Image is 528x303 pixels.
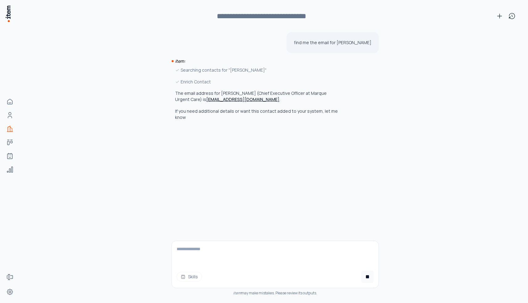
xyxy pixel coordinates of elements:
a: Deals [4,136,16,149]
a: People [4,109,16,121]
button: Skills [177,272,202,282]
button: New conversation [493,10,506,22]
a: Companies [4,123,16,135]
i: item [233,290,241,296]
i: item: [175,58,185,64]
p: The email address for [PERSON_NAME] (Chief Executive Officer at Marque Urgent Care) is . [175,90,342,103]
div: Enrich Contact [175,78,342,85]
img: Item Brain Logo [5,5,11,23]
div: Searching contacts for "[PERSON_NAME]" [175,67,342,74]
button: View history [506,10,518,22]
a: Agents [4,150,16,162]
p: If you need additional details or want this contact added to your system, let me know [175,108,342,120]
a: Forms [4,271,16,283]
a: Home [4,95,16,108]
span: Skills [188,274,198,280]
button: Cancel [361,271,374,283]
a: Analytics [4,163,16,176]
a: [EMAIL_ADDRESS][DOMAIN_NAME] [206,96,279,102]
div: may make mistakes. Please review its outputs. [171,291,379,296]
p: find me the email for [PERSON_NAME] [294,40,371,46]
a: Settings [4,286,16,298]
